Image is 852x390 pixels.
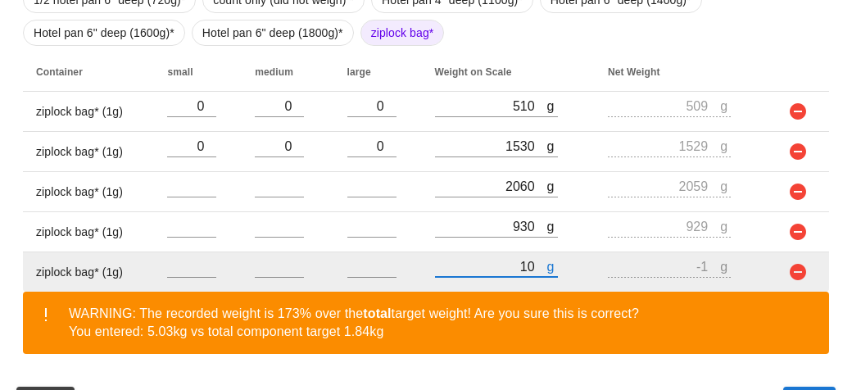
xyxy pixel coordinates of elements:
[23,172,154,212] td: ziplock bag* (1g)
[720,95,731,116] div: g
[768,52,829,92] th: Not sorted. Activate to sort ascending.
[435,66,512,78] span: Weight on Scale
[720,215,731,237] div: g
[547,135,558,156] div: g
[720,135,731,156] div: g
[720,256,731,277] div: g
[242,52,333,92] th: medium: Not sorted. Activate to sort ascending.
[23,252,154,292] td: ziplock bag* (1g)
[255,66,293,78] span: medium
[202,20,343,45] span: Hotel pan 6" deep (1800g)*
[334,52,422,92] th: large: Not sorted. Activate to sort ascending.
[167,66,193,78] span: small
[595,52,768,92] th: Net Weight: Not sorted. Activate to sort ascending.
[422,52,596,92] th: Weight on Scale: Not sorted. Activate to sort ascending.
[547,175,558,197] div: g
[69,305,816,341] div: WARNING: The recorded weight is 173% over the target weight! Are you sure this is correct? You en...
[34,20,174,45] span: Hotel pan 6" deep (1600g)*
[547,95,558,116] div: g
[347,66,371,78] span: large
[547,256,558,277] div: g
[23,212,154,252] td: ziplock bag* (1g)
[371,20,434,45] span: ziplock bag*
[547,215,558,237] div: g
[720,175,731,197] div: g
[608,66,659,78] span: Net Weight
[23,132,154,172] td: ziplock bag* (1g)
[154,52,242,92] th: small: Not sorted. Activate to sort ascending.
[363,306,391,320] b: total
[36,66,83,78] span: Container
[23,92,154,132] td: ziplock bag* (1g)
[23,52,154,92] th: Container: Not sorted. Activate to sort ascending.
